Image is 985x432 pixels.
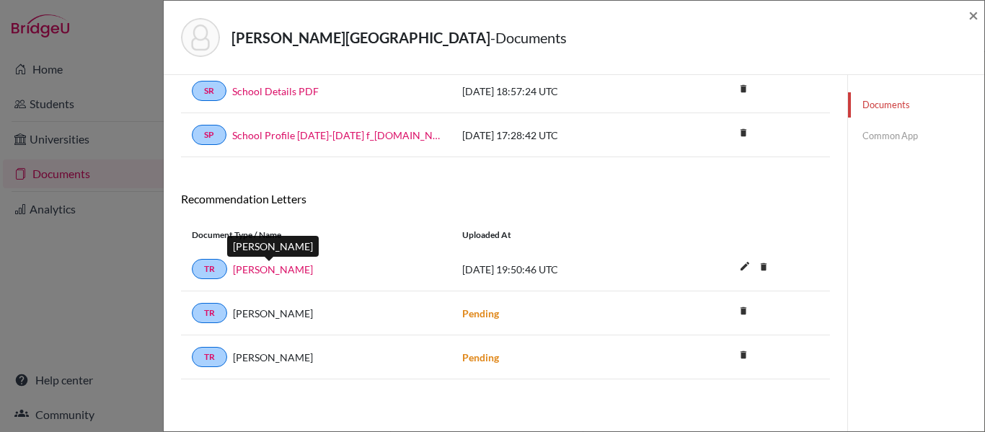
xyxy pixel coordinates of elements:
a: TR [192,259,227,279]
a: delete [733,124,754,144]
a: delete [733,346,754,366]
i: delete [733,300,754,322]
a: Documents [848,92,984,118]
h6: Recommendation Letters [181,192,830,206]
a: TR [192,347,227,367]
strong: Pending [462,307,499,319]
button: edit [733,257,757,278]
i: delete [753,256,774,278]
i: delete [733,122,754,144]
div: [PERSON_NAME] [227,236,319,257]
i: delete [733,344,754,366]
a: Common App [848,123,984,149]
button: Close [968,6,979,24]
div: Uploaded at [451,229,668,242]
span: [DATE] 19:50:46 UTC [462,263,558,275]
a: SP [192,125,226,145]
a: School Profile [DATE]-[DATE] f_[DOMAIN_NAME]_wide [232,128,441,143]
a: School Details PDF [232,84,319,99]
div: Document Type / Name [181,229,451,242]
i: delete [733,78,754,100]
strong: Pending [462,351,499,363]
div: [DATE] 18:57:24 UTC [451,84,668,99]
span: [PERSON_NAME] [233,306,313,321]
a: [PERSON_NAME] [233,262,313,277]
a: delete [753,258,774,278]
span: - Documents [490,29,567,46]
a: delete [733,80,754,100]
i: edit [733,255,756,278]
div: [DATE] 17:28:42 UTC [451,128,668,143]
a: SR [192,81,226,101]
strong: [PERSON_NAME][GEOGRAPHIC_DATA] [231,29,490,46]
span: × [968,4,979,25]
span: [PERSON_NAME] [233,350,313,365]
a: TR [192,303,227,323]
a: delete [733,302,754,322]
